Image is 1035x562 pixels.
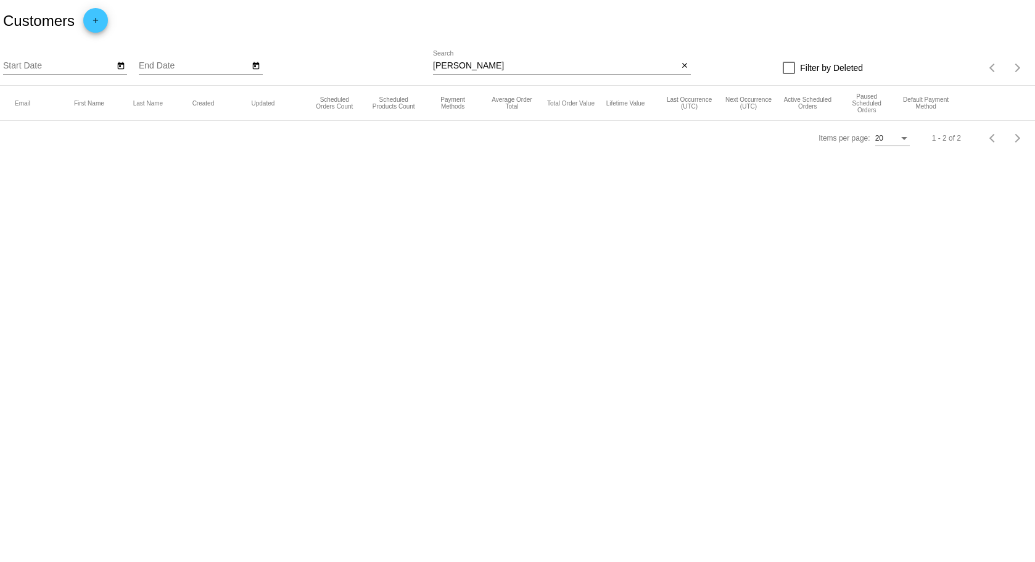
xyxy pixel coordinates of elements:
button: Change sorting for PaymentMethodsCount [429,96,477,110]
button: Change sorting for DefaultPaymentMethod [902,96,950,110]
mat-icon: close [680,61,689,71]
button: Next page [1005,126,1030,151]
button: Open calendar [114,59,127,72]
h2: Customers [3,12,75,30]
button: Change sorting for TotalScheduledOrderValue [547,99,595,107]
button: Open calendar [250,59,263,72]
input: Start Date [3,61,114,71]
button: Change sorting for TotalScheduledOrdersCount [310,96,358,110]
button: Change sorting for LastName [133,99,163,107]
button: Change sorting for ScheduledOrderLTV [606,99,645,107]
button: Change sorting for TotalProductsScheduledCount [369,96,418,110]
button: Previous page [981,126,1005,151]
button: Change sorting for LastScheduledOrderOccurrenceUtc [666,96,714,110]
button: Change sorting for ActiveScheduledOrdersCount [783,96,831,110]
button: Change sorting for AverageScheduledOrderTotal [488,96,536,110]
div: Items per page: [819,134,870,143]
button: Next page [1005,56,1030,80]
input: End Date [139,61,250,71]
mat-select: Items per page: [875,134,910,143]
button: Clear [678,60,691,73]
div: 1 - 2 of 2 [932,134,961,143]
button: Change sorting for Email [15,99,30,107]
button: Change sorting for FirstName [74,99,104,107]
mat-icon: add [88,16,103,31]
button: Change sorting for CreatedUtc [192,99,215,107]
input: Search [433,61,678,71]
button: Change sorting for NextScheduledOrderOccurrenceUtc [725,96,773,110]
span: 20 [875,134,883,143]
button: Change sorting for PausedScheduledOrdersCount [843,93,891,114]
button: Change sorting for UpdatedUtc [252,99,275,107]
span: Filter by Deleted [800,60,863,75]
button: Previous page [981,56,1005,80]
